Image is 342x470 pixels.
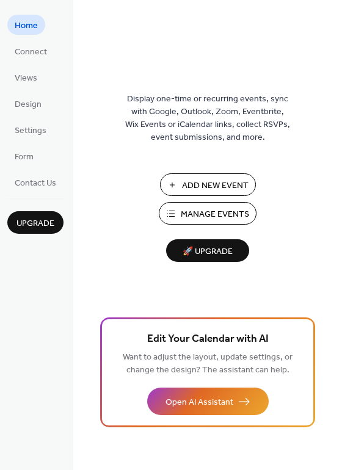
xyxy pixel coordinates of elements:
[15,72,37,85] span: Views
[7,15,45,35] a: Home
[15,151,34,164] span: Form
[7,211,64,234] button: Upgrade
[173,244,242,260] span: 🚀 Upgrade
[7,41,54,61] a: Connect
[160,173,256,196] button: Add New Event
[15,98,42,111] span: Design
[15,46,47,59] span: Connect
[7,120,54,140] a: Settings
[166,396,233,409] span: Open AI Assistant
[15,20,38,32] span: Home
[7,93,49,114] a: Design
[123,349,293,378] span: Want to adjust the layout, update settings, or change the design? The assistant can help.
[15,177,56,190] span: Contact Us
[15,125,46,137] span: Settings
[159,202,256,225] button: Manage Events
[7,67,45,87] a: Views
[16,217,54,230] span: Upgrade
[147,388,269,415] button: Open AI Assistant
[147,331,269,348] span: Edit Your Calendar with AI
[182,179,249,192] span: Add New Event
[7,146,41,166] a: Form
[7,172,64,192] a: Contact Us
[166,239,249,262] button: 🚀 Upgrade
[181,208,249,221] span: Manage Events
[125,93,290,144] span: Display one-time or recurring events, sync with Google, Outlook, Zoom, Eventbrite, Wix Events or ...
